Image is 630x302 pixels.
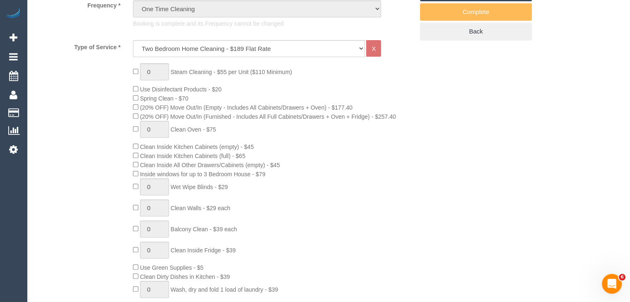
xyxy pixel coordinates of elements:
span: 6 [619,274,625,280]
span: Clean Inside All Other Drawers/Cabinets (empty) - $45 [140,162,280,168]
p: Booking is complete and its Frequency cannot be changed [133,19,381,28]
img: Automaid Logo [5,8,22,20]
span: Balcony Clean - $39 each [171,226,237,232]
label: Type of Service * [29,40,127,51]
span: Clean Dirty Dishes in Kitchen - $39 [140,273,230,280]
span: Clean Inside Fridge - $39 [171,247,236,254]
span: Use Green Supplies - $5 [140,264,203,271]
iframe: Intercom live chat [602,274,622,294]
span: Clean Inside Kitchen Cabinets (empty) - $45 [140,144,254,150]
span: Use Disinfectant Products - $20 [140,86,222,93]
span: Steam Cleaning - $55 per Unit ($110 Minimum) [171,69,292,75]
span: (20% OFF) Move Out/In (Furnished - Includes All Full Cabinets/Drawers + Oven + Fridge) - $257.40 [140,113,396,120]
span: Inside windows for up to 3 Bedroom House - $79 [140,171,266,177]
span: Wet Wipe Blinds - $29 [171,184,228,190]
span: Spring Clean - $70 [140,95,188,102]
span: (20% OFF) Move Out/In (Empty - Includes All Cabinets/Drawers + Oven) - $177.40 [140,104,352,111]
span: Wash, dry and fold 1 load of laundry - $39 [171,286,278,293]
a: Back [420,23,532,40]
span: Clean Oven - $75 [171,126,216,133]
span: Clean Walls - $29 each [171,205,230,211]
span: Clean Inside Kitchen Cabinets (full) - $65 [140,153,245,159]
